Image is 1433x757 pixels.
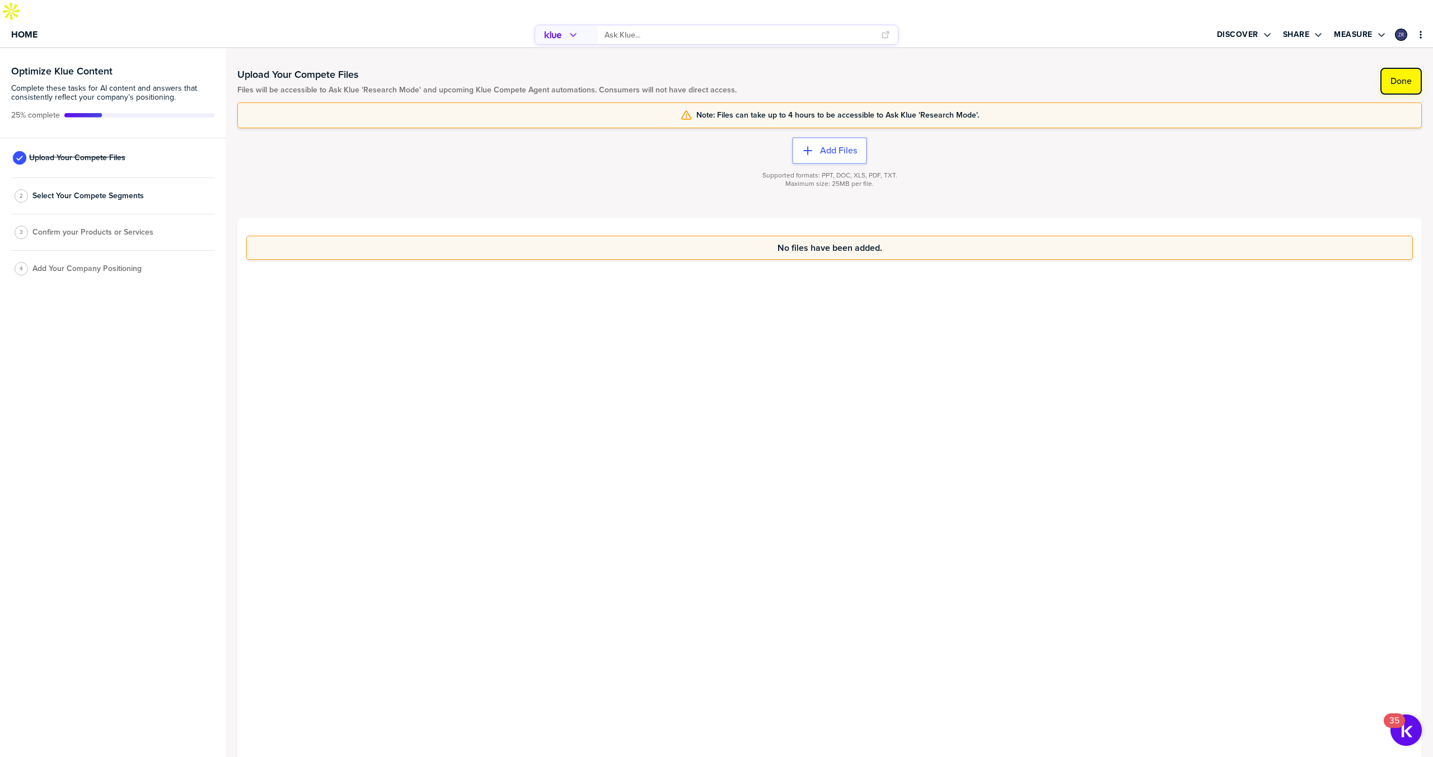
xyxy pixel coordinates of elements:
[11,30,38,39] span: Home
[1334,30,1373,40] label: Measure
[237,68,737,81] h1: Upload Your Compete Files
[32,228,153,237] span: Confirm your Products or Services
[32,191,144,200] span: Select Your Compete Segments
[1396,30,1406,40] img: 81709613e6d47e668214e01aa1beb66d-sml.png
[20,264,23,273] span: 4
[32,264,142,273] span: Add Your Company Positioning
[792,137,867,164] button: Add Files
[1395,29,1407,41] div: Zach Russell
[1390,76,1412,87] label: Done
[785,180,874,188] span: Maximum size: 25MB per file.
[696,111,979,120] span: Note: Files can take up to 4 hours to be accessible to Ask Klue 'Research Mode'.
[1333,22,1387,47] button: Open Drop
[1390,714,1422,746] button: Open Resource Center, 35 new notifications
[820,145,857,156] label: Add Files
[1380,68,1422,95] button: Done
[762,171,897,180] span: Supported formats: PPT, DOC, XLS, PDF, TXT.
[1216,22,1273,47] button: Open Drop
[778,243,882,253] span: No files have been added.
[11,111,60,120] span: Active
[11,66,215,76] h3: Optimize Klue Content
[605,26,874,44] input: Ask Klue...
[1389,721,1399,735] div: 35
[29,153,125,162] span: Upload Your Compete Files
[1217,30,1258,40] label: Discover
[20,191,23,200] span: 2
[237,86,737,95] span: Files will be accessible to Ask Klue 'Research Mode' and upcoming Klue Compete Agent automations....
[1394,27,1408,42] a: Edit Profile
[1282,22,1324,47] button: Open Drop
[1283,30,1310,40] label: Share
[20,228,23,236] span: 3
[11,84,215,102] span: Complete these tasks for AI content and answers that consistently reflect your company’s position...
[11,22,38,47] a: Home {{instance}}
